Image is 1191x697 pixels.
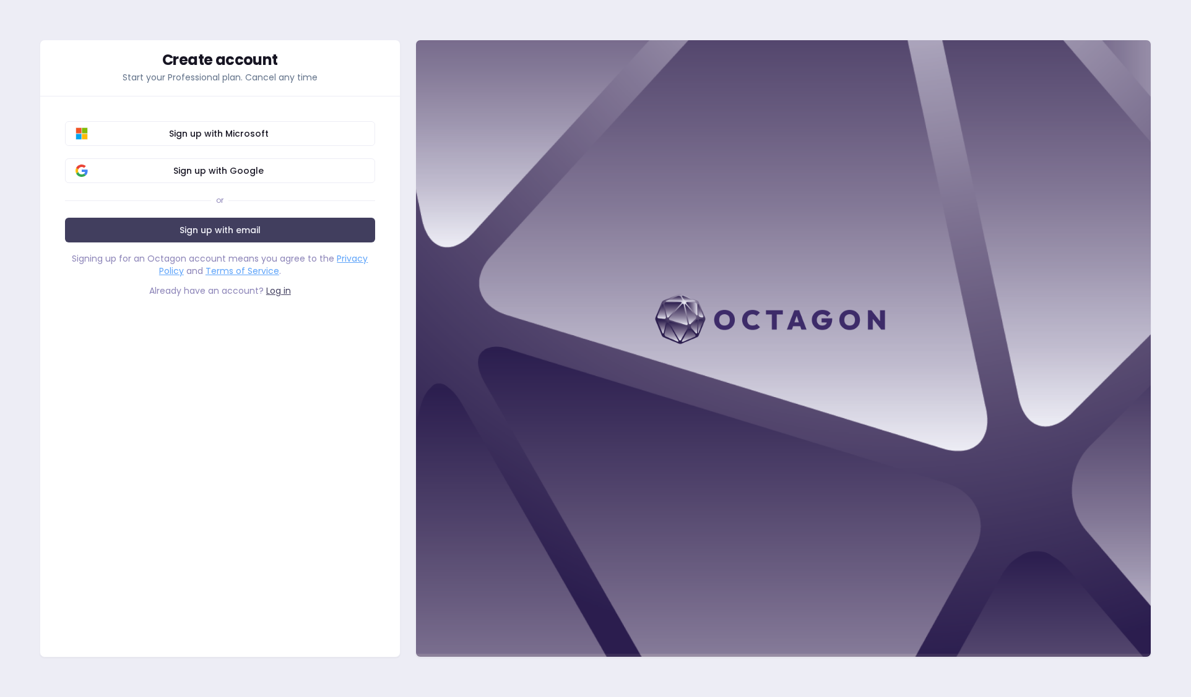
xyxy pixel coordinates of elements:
div: Already have an account? [65,284,375,297]
p: Start your Professional plan. Cancel any time [65,71,375,83]
div: or [216,195,223,205]
div: Signing up for an Octagon account means you agree to the and . [65,252,375,277]
span: Sign up with Google [73,165,365,177]
span: Sign up with Microsoft [73,127,365,140]
a: Log in [266,284,291,297]
button: Sign up with Google [65,158,375,183]
a: Terms of Service [206,265,279,277]
a: Sign up with email [65,218,375,242]
button: Sign up with Microsoft [65,121,375,146]
div: Create account [65,53,375,67]
a: Privacy Policy [159,252,368,277]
